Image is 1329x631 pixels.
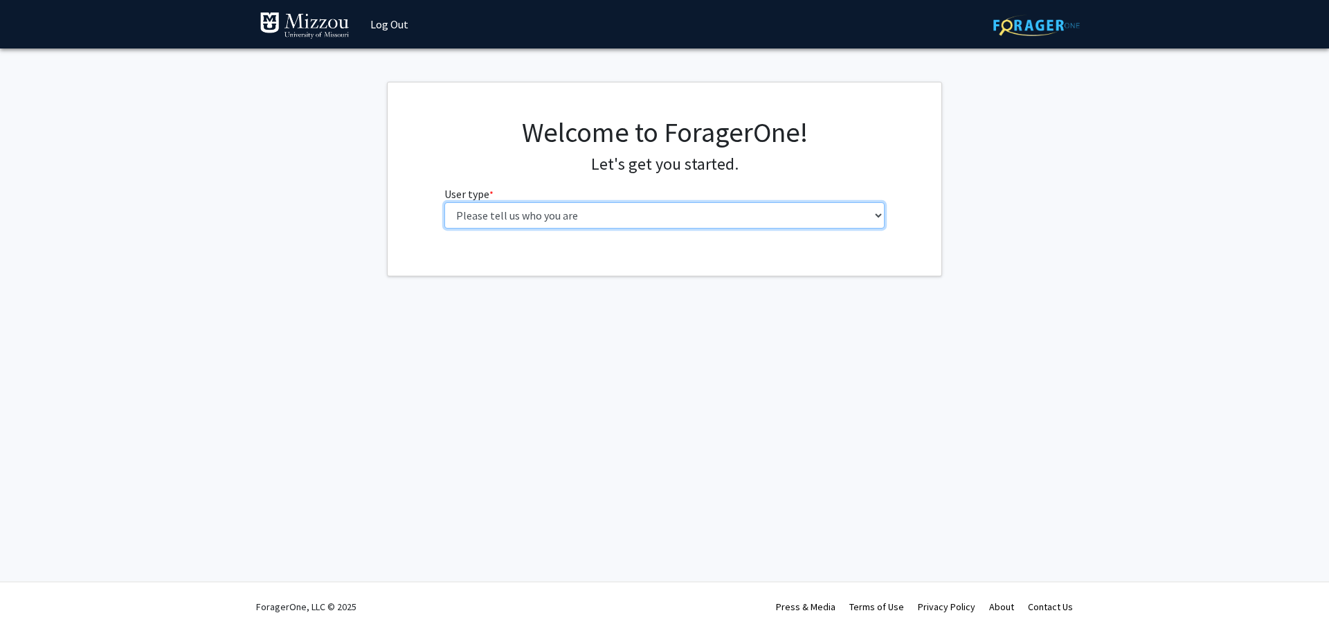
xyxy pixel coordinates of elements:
[989,601,1014,613] a: About
[849,601,904,613] a: Terms of Use
[444,116,885,149] h1: Welcome to ForagerOne!
[918,601,975,613] a: Privacy Policy
[444,154,885,175] h4: Let's get you started.
[256,583,356,631] div: ForagerOne, LLC © 2025
[444,186,494,202] label: User type
[10,569,59,621] iframe: Chat
[776,601,835,613] a: Press & Media
[993,15,1080,36] img: ForagerOne Logo
[260,12,350,39] img: University of Missouri Logo
[1028,601,1073,613] a: Contact Us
